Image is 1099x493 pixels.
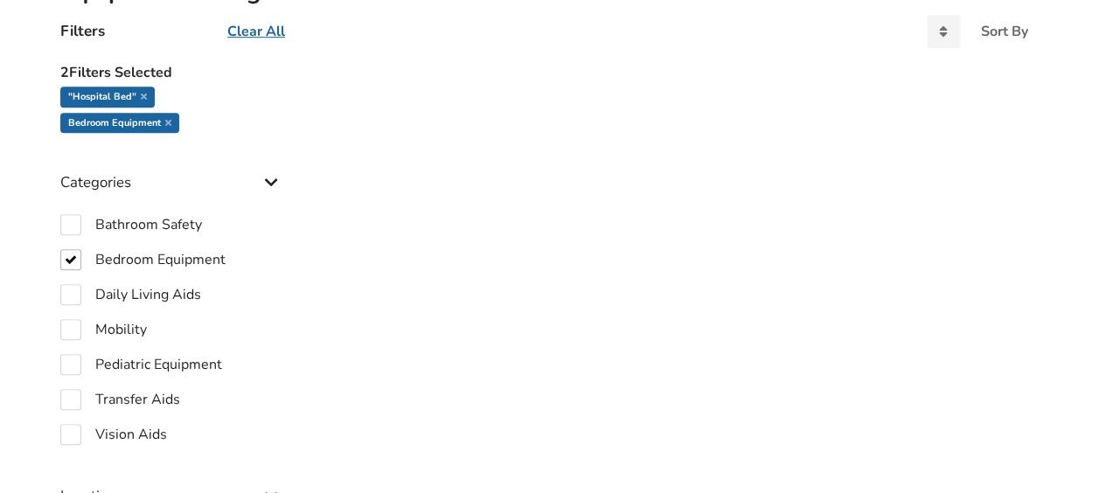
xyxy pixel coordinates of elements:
label: Pediatric Equipment [60,354,222,375]
label: Bathroom Safety [60,214,202,235]
u: Clear All [227,22,285,41]
label: Transfer Aids [60,389,180,410]
div: Sort By [981,24,1028,38]
h5: 2 Filters Selected [60,55,284,87]
label: Mobility [60,319,147,340]
label: Bedroom Equipment [60,249,226,270]
div: Categories [60,138,284,200]
label: Vision Aids [60,424,167,445]
h4: Filters [60,21,105,41]
div: "Hospital Bed" [60,87,155,108]
label: Daily Living Aids [60,284,201,305]
div: Bedroom Equipment [60,113,179,134]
